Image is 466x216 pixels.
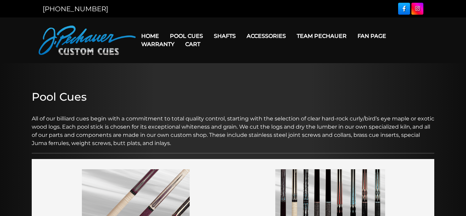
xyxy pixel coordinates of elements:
a: Accessories [241,27,291,45]
a: Pool Cues [164,27,208,45]
img: Pechauer Custom Cues [39,26,136,55]
a: Team Pechauer [291,27,352,45]
a: Home [136,27,164,45]
a: [PHONE_NUMBER] [43,5,108,13]
a: Cart [180,35,206,53]
p: All of our billiard cues begin with a commitment to total quality control, starting with the sele... [32,106,434,147]
a: Shafts [208,27,241,45]
a: Fan Page [352,27,392,45]
h2: Pool Cues [32,90,434,103]
a: Warranty [136,35,180,53]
